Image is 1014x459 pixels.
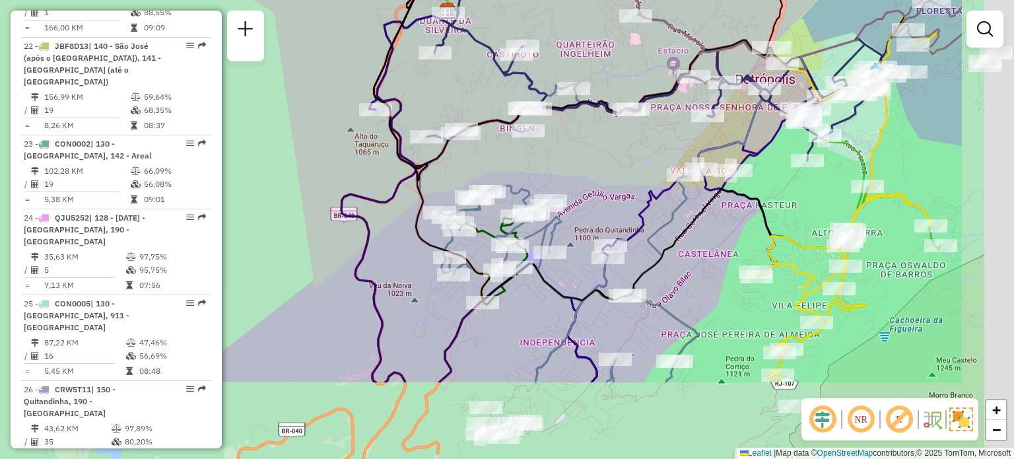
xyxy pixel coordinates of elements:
a: Zoom out [986,420,1006,440]
td: 97,89% [124,422,179,435]
span: CON0002 [55,139,90,149]
i: Total de Atividades [31,106,39,114]
span: Exibir rótulo [883,404,915,435]
td: 5,45 KM [44,365,125,378]
td: 08:37 [143,119,206,132]
span: | [774,448,776,458]
td: 95,75% [139,264,205,277]
i: % de utilização do peso [126,339,136,347]
img: Exibir/Ocultar setores [949,407,973,431]
i: Total de Atividades [31,266,39,274]
td: 97,75% [139,250,205,264]
span: Ocultar deslocamento [807,404,838,435]
td: = [24,279,30,292]
span: QJU5252 [55,213,89,223]
td: 5,38 KM [44,193,130,206]
i: Distância Total [31,253,39,261]
td: 56,69% [139,349,205,363]
td: = [24,365,30,378]
i: % de utilização do peso [131,93,141,101]
td: 09:09 [143,21,206,34]
i: % de utilização da cubagem [131,106,141,114]
em: Opções [186,213,194,221]
span: | 130 - [GEOGRAPHIC_DATA], 911 - [GEOGRAPHIC_DATA] [24,299,129,332]
span: 24 - [24,213,145,246]
em: Rota exportada [198,42,206,50]
span: 23 - [24,139,152,160]
span: | 128 - [DATE] - [GEOGRAPHIC_DATA], 190 - [GEOGRAPHIC_DATA] [24,213,145,246]
span: + [992,402,1001,418]
i: Tempo total em rota [126,281,133,289]
em: Opções [186,385,194,393]
a: Exibir filtros [972,16,998,42]
td: 35 [44,435,111,448]
img: FAD CDD Petropolis [439,1,456,18]
i: Tempo total em rota [131,122,137,129]
span: 25 - [24,299,129,332]
td: 1 [44,6,130,19]
td: = [24,119,30,132]
td: 68,35% [143,104,206,117]
img: 520 UDC Light Petropolis Centro [867,62,884,79]
td: 80,20% [124,435,179,448]
span: | 140 - São José (após o [GEOGRAPHIC_DATA]), 141 - [GEOGRAPHIC_DATA] (até o [GEOGRAPHIC_DATA]) [24,41,161,87]
i: Total de Atividades [31,9,39,17]
span: | 150 - Quitandinha, 190 - [GEOGRAPHIC_DATA] [24,384,116,418]
i: % de utilização da cubagem [126,352,136,360]
a: Nova sessão e pesquisa [232,16,259,46]
td: 5 [44,264,125,277]
td: 07:56 [139,279,205,292]
td: 09:01 [143,193,206,206]
td: = [24,21,30,34]
i: % de utilização da cubagem [126,266,136,274]
em: Rota exportada [198,299,206,307]
span: 22 - [24,41,161,87]
td: 19 [44,104,130,117]
td: 59,64% [143,90,206,104]
td: 87,22 KM [44,336,125,349]
em: Opções [186,139,194,147]
span: Ocultar NR [845,404,877,435]
i: Total de Atividades [31,180,39,188]
td: 166,00 KM [44,21,130,34]
td: 8,26 KM [44,119,130,132]
i: Total de Atividades [31,438,39,446]
i: % de utilização da cubagem [131,180,141,188]
i: Tempo total em rota [126,367,133,375]
td: 16 [44,349,125,363]
td: / [24,178,30,191]
td: 7,13 KM [44,279,125,292]
td: 56,08% [143,178,206,191]
a: Leaflet [740,448,772,458]
img: CDD Petropolis [439,3,456,20]
td: / [24,104,30,117]
span: 26 - [24,384,116,418]
td: 88,55% [143,6,206,19]
i: % de utilização da cubagem [112,438,121,446]
em: Opções [186,299,194,307]
em: Rota exportada [198,213,206,221]
td: 43,62 KM [44,422,111,435]
span: CON0005 [55,299,90,308]
img: Fluxo de ruas [922,409,943,430]
span: JBF8D13 [55,41,88,51]
a: OpenStreetMap [817,448,873,458]
em: Rota exportada [198,139,206,147]
td: 66,09% [143,164,206,178]
td: 19 [44,178,130,191]
td: 35,63 KM [44,250,125,264]
td: / [24,349,30,363]
td: / [24,435,30,448]
i: Distância Total [31,167,39,175]
i: Total de Atividades [31,352,39,360]
i: % de utilização do peso [126,253,136,261]
i: Tempo total em rota [131,24,137,32]
i: Distância Total [31,425,39,433]
td: / [24,6,30,19]
td: 156,99 KM [44,90,130,104]
img: 01 - UDC Flex Petropolis [442,2,459,19]
span: − [992,421,1001,438]
i: % de utilização da cubagem [131,9,141,17]
td: = [24,193,30,206]
span: CRW5T11 [55,384,91,394]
